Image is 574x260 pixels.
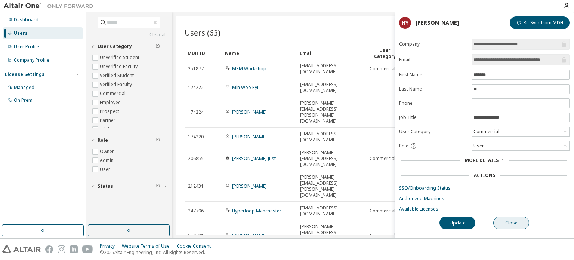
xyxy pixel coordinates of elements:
[100,71,135,80] label: Verified Student
[58,245,65,253] img: instagram.svg
[91,38,167,55] button: User Category
[300,224,363,248] span: [PERSON_NAME][EMAIL_ADDRESS][PERSON_NAME][DOMAIN_NAME]
[4,2,97,10] img: Altair One
[399,17,411,29] div: HY
[399,100,467,106] label: Phone
[2,245,41,253] img: altair_logo.svg
[493,217,529,229] button: Close
[439,217,475,229] button: Update
[82,245,93,253] img: youtube.svg
[232,155,276,162] a: [PERSON_NAME] Just
[91,178,167,195] button: Status
[472,141,569,150] div: User
[399,41,467,47] label: Company
[232,183,267,189] a: [PERSON_NAME]
[300,205,363,217] span: [EMAIL_ADDRESS][DOMAIN_NAME]
[100,125,111,134] label: Trial
[300,47,363,59] div: Email
[5,71,44,77] div: License Settings
[232,109,267,115] a: [PERSON_NAME]
[188,233,204,239] span: 150731
[100,80,133,89] label: Verified Faculty
[300,131,363,143] span: [EMAIL_ADDRESS][DOMAIN_NAME]
[370,233,395,239] span: Commercial
[188,208,204,214] span: 247796
[232,208,281,214] a: Hyperloop Manchester
[14,57,49,63] div: Company Profile
[100,165,112,174] label: User
[100,116,117,125] label: Partner
[100,98,122,107] label: Employee
[188,134,204,140] span: 174220
[399,143,408,149] span: Role
[232,84,260,91] a: Min Woo Ryu
[416,20,459,26] div: [PERSON_NAME]
[185,27,220,38] span: Users (63)
[100,243,122,249] div: Privacy
[510,16,570,29] button: Re-Sync from MDH
[14,85,34,91] div: Managed
[399,185,570,191] a: SSO/Onboarding Status
[472,128,500,136] div: Commercial
[100,62,139,71] label: Unverified Faculty
[91,32,167,38] a: Clear all
[155,183,160,189] span: Clear filter
[14,17,38,23] div: Dashboard
[98,137,108,143] span: Role
[188,109,204,115] span: 174224
[100,89,127,98] label: Commercial
[399,114,467,120] label: Job Title
[122,243,177,249] div: Website Terms of Use
[472,142,485,150] div: User
[370,156,395,162] span: Commercial
[100,53,141,62] label: Unverified Student
[399,57,467,63] label: Email
[100,147,115,156] label: Owner
[474,172,495,178] div: Actions
[98,183,113,189] span: Status
[188,156,204,162] span: 206855
[188,85,204,91] span: 174222
[300,100,363,124] span: [PERSON_NAME][EMAIL_ADDRESS][PERSON_NAME][DOMAIN_NAME]
[300,82,363,94] span: [EMAIL_ADDRESS][DOMAIN_NAME]
[232,134,267,140] a: [PERSON_NAME]
[399,72,467,78] label: First Name
[100,249,215,256] p: © 2025 Altair Engineering, Inc. All Rights Reserved.
[14,30,28,36] div: Users
[155,137,160,143] span: Clear filter
[188,66,204,72] span: 251877
[155,43,160,49] span: Clear filter
[300,150,363,168] span: [PERSON_NAME][EMAIL_ADDRESS][DOMAIN_NAME]
[232,65,266,72] a: MSM Workshop
[399,129,467,135] label: User Category
[188,183,204,189] span: 212431
[465,157,499,163] span: More Details
[98,43,132,49] span: User Category
[300,63,363,75] span: [EMAIL_ADDRESS][DOMAIN_NAME]
[14,97,33,103] div: On Prem
[300,174,363,198] span: [PERSON_NAME][EMAIL_ADDRESS][PERSON_NAME][DOMAIN_NAME]
[188,47,219,59] div: MDH ID
[399,86,467,92] label: Last Name
[369,47,401,59] div: User Category
[45,245,53,253] img: facebook.svg
[370,208,395,214] span: Commercial
[370,66,395,72] span: Commercial
[14,44,39,50] div: User Profile
[232,232,267,239] a: [PERSON_NAME]
[399,196,570,202] a: Authorized Machines
[100,107,121,116] label: Prospect
[177,243,215,249] div: Cookie Consent
[225,47,294,59] div: Name
[70,245,78,253] img: linkedin.svg
[100,156,115,165] label: Admin
[399,206,570,212] a: Available Licenses
[472,127,569,136] div: Commercial
[91,132,167,149] button: Role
